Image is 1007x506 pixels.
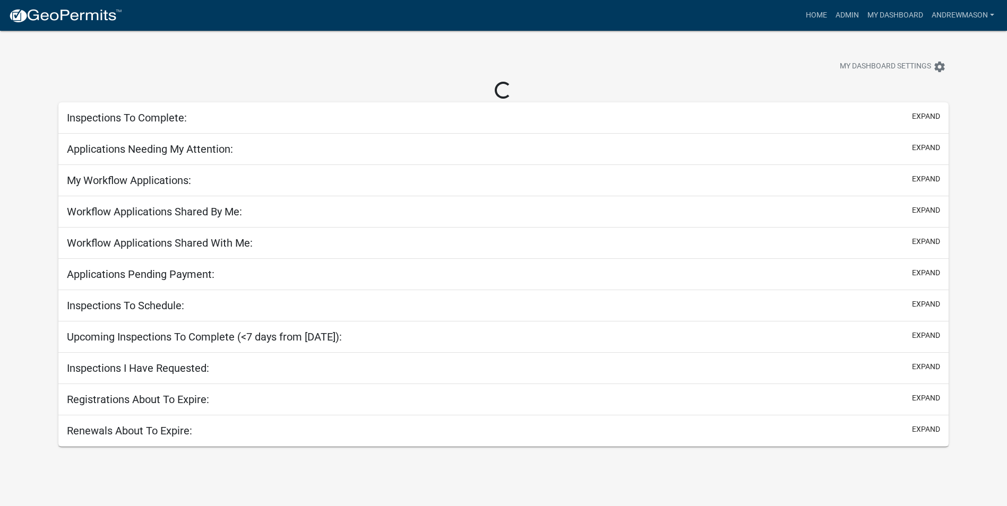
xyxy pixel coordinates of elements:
[831,5,863,25] a: Admin
[912,361,940,372] button: expand
[912,392,940,404] button: expand
[831,56,954,77] button: My Dashboard Settingssettings
[933,60,946,73] i: settings
[67,330,342,343] h5: Upcoming Inspections To Complete (<7 days from [DATE]):
[67,362,209,374] h5: Inspections I Have Requested:
[912,299,940,310] button: expand
[67,393,209,406] h5: Registrations About To Expire:
[912,205,940,216] button: expand
[67,237,253,249] h5: Workflow Applications Shared With Me:
[863,5,927,25] a: My Dashboard
[927,5,999,25] a: AndrewMason
[67,299,184,312] h5: Inspections To Schedule:
[67,268,214,281] h5: Applications Pending Payment:
[802,5,831,25] a: Home
[912,267,940,278] button: expand
[912,173,940,185] button: expand
[912,424,940,435] button: expand
[912,236,940,247] button: expand
[67,205,242,218] h5: Workflow Applications Shared By Me:
[67,111,187,124] h5: Inspections To Complete:
[67,143,233,155] h5: Applications Needing My Attention:
[912,330,940,341] button: expand
[840,60,931,73] span: My Dashboard Settings
[67,424,192,437] h5: Renewals About To Expire:
[912,111,940,122] button: expand
[912,142,940,153] button: expand
[67,174,191,187] h5: My Workflow Applications:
